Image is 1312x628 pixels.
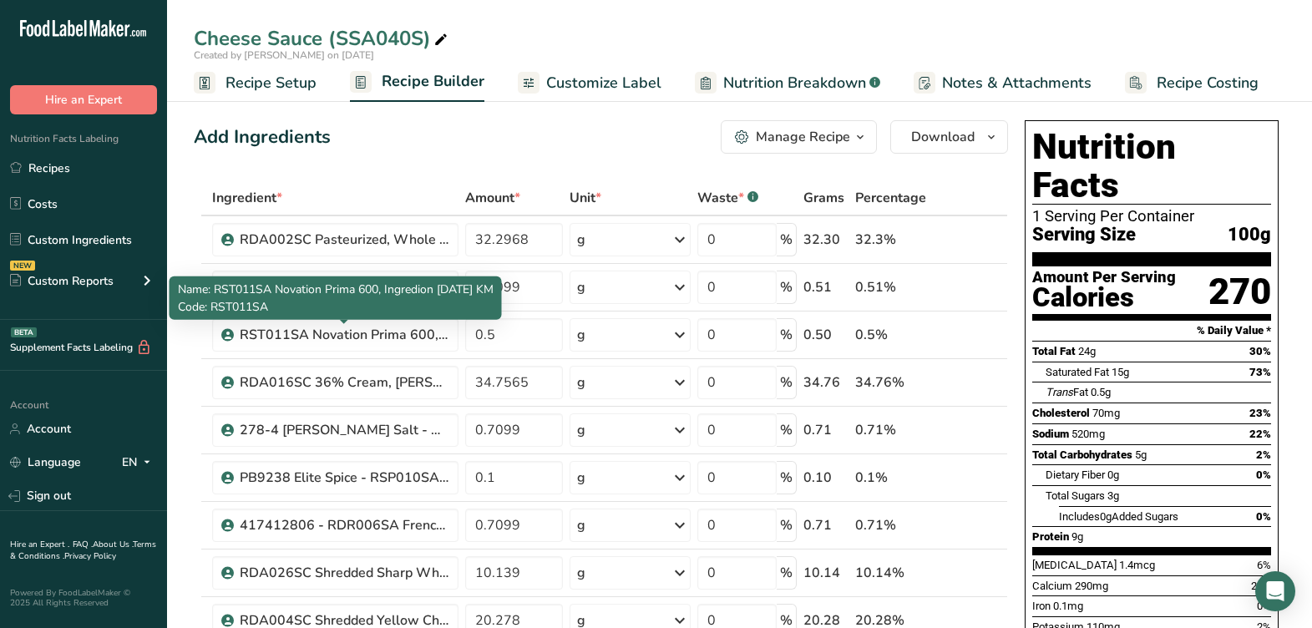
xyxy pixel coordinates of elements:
[1032,530,1069,543] span: Protein
[803,325,848,345] div: 0.50
[1046,386,1088,398] span: Fat
[194,124,331,151] div: Add Ingredients
[194,23,451,53] div: Cheese Sauce (SSA040S)
[1107,468,1119,481] span: 0g
[10,539,156,562] a: Terms & Conditions .
[1208,270,1271,314] div: 270
[577,468,585,488] div: g
[240,420,448,440] div: 278-4 [PERSON_NAME] Salt - RSP039SA [PERSON_NAME] TFC Purex Salt, [PERSON_NAME] Salt [DATE] AC
[1228,225,1271,246] span: 100g
[1257,559,1271,571] span: 6%
[577,230,585,250] div: g
[1107,489,1119,502] span: 3g
[803,468,848,488] div: 0.10
[914,64,1092,102] a: Notes & Attachments
[1032,128,1271,205] h1: Nutrition Facts
[240,230,448,250] div: RDA002SC Pasteurized, Whole Milk, [PERSON_NAME] Dairy [DATE] CC
[1032,559,1117,571] span: [MEDICAL_DATA]
[10,539,69,550] a: Hire an Expert .
[382,70,484,93] span: Recipe Builder
[1032,321,1271,341] section: % Daily Value *
[1071,428,1105,440] span: 520mg
[73,539,93,550] a: FAQ .
[10,272,114,290] div: Custom Reports
[240,468,448,488] div: PB9238 Elite Spice - RSP010SA Black Pepper Cracked 12, Elite Spice [DATE] KM
[855,468,929,488] div: 0.1%
[1032,448,1132,461] span: Total Carbohydrates
[803,372,848,392] div: 34.76
[1032,208,1271,225] div: 1 Serving Per Container
[1249,407,1271,419] span: 23%
[1032,407,1090,419] span: Cholesterol
[577,277,585,297] div: g
[697,188,758,208] div: Waste
[1249,366,1271,378] span: 73%
[855,325,929,345] div: 0.5%
[240,372,448,392] div: RDA016SC 36% Cream, [PERSON_NAME] Dairy [DATE] CC
[178,299,268,315] span: Code: RST011SA
[1046,366,1109,378] span: Saturated Fat
[855,420,929,440] div: 0.71%
[803,188,844,208] span: Grams
[93,539,133,550] a: About Us .
[240,563,448,583] div: RDA026SC Shredded Sharp White Cheddar Cheese, [PERSON_NAME] Foods [DATE] KM
[225,72,317,94] span: Recipe Setup
[240,515,448,535] div: 417412806 - RDR006SA French's Dijon Mustard, Reckitt Benckiser [DATE] KM
[1032,225,1136,246] span: Serving Size
[1071,530,1083,543] span: 9g
[1256,448,1271,461] span: 2%
[577,515,585,535] div: g
[1046,468,1105,481] span: Dietary Fiber
[855,372,929,392] div: 34.76%
[1255,571,1295,611] div: Open Intercom Messenger
[721,120,877,154] button: Manage Recipe
[577,372,585,392] div: g
[1119,559,1155,571] span: 1.4mcg
[1256,468,1271,481] span: 0%
[855,188,926,208] span: Percentage
[1112,366,1129,378] span: 15g
[10,261,35,271] div: NEW
[1032,428,1069,440] span: Sodium
[350,63,484,103] a: Recipe Builder
[1256,510,1271,523] span: 0%
[10,448,81,477] a: Language
[803,563,848,583] div: 10.14
[1032,286,1176,310] div: Calories
[1091,386,1111,398] span: 0.5g
[803,230,848,250] div: 32.30
[1059,510,1178,523] span: Includes Added Sugars
[1032,270,1176,286] div: Amount Per Serving
[1100,510,1112,523] span: 0g
[518,64,661,102] a: Customize Label
[1075,580,1108,592] span: 290mg
[1046,386,1073,398] i: Trans
[546,72,661,94] span: Customize Label
[723,72,866,94] span: Nutrition Breakdown
[695,64,880,102] a: Nutrition Breakdown
[1251,580,1271,592] span: 20%
[855,230,929,250] div: 32.3%
[11,327,37,337] div: BETA
[1135,448,1147,461] span: 5g
[122,453,157,473] div: EN
[803,420,848,440] div: 0.71
[1157,72,1259,94] span: Recipe Costing
[911,127,975,147] span: Download
[465,188,520,208] span: Amount
[577,563,585,583] div: g
[803,515,848,535] div: 0.71
[756,127,850,147] div: Manage Recipe
[855,563,929,583] div: 10.14%
[240,325,448,345] div: RST011SA Novation Prima 600, Ingredion [DATE] KM
[1125,64,1259,102] a: Recipe Costing
[855,277,929,297] div: 0.51%
[194,48,374,62] span: Created by [PERSON_NAME] on [DATE]
[577,420,585,440] div: g
[1078,345,1096,357] span: 24g
[64,550,116,562] a: Privacy Policy
[1249,345,1271,357] span: 30%
[1032,580,1072,592] span: Calcium
[1092,407,1120,419] span: 70mg
[890,120,1008,154] button: Download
